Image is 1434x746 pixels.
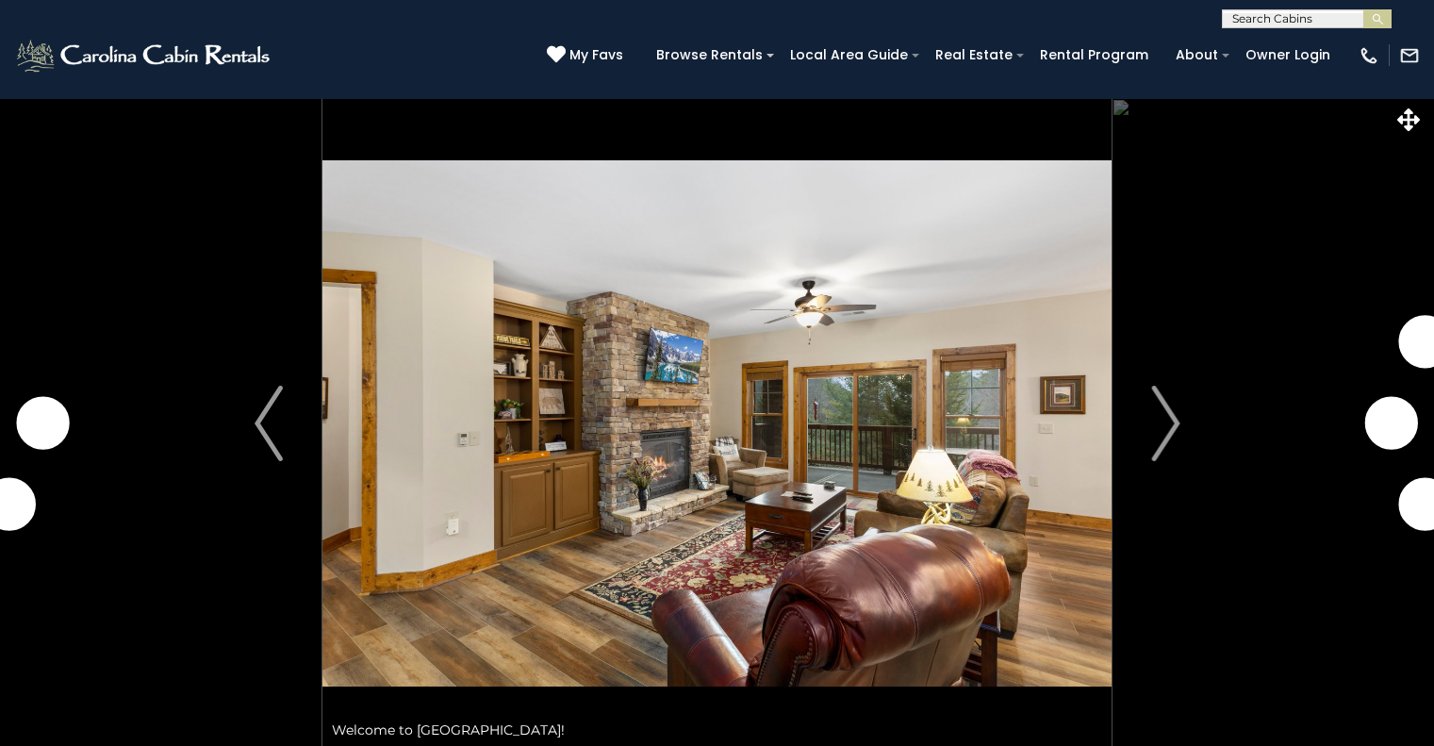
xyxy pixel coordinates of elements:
[1236,41,1340,70] a: Owner Login
[1399,45,1420,66] img: mail-regular-white.png
[569,45,623,65] span: My Favs
[255,386,283,461] img: arrow
[647,41,772,70] a: Browse Rentals
[781,41,917,70] a: Local Area Guide
[14,37,275,75] img: White-1-2.png
[1359,45,1379,66] img: phone-regular-white.png
[1151,386,1179,461] img: arrow
[547,45,628,66] a: My Favs
[926,41,1022,70] a: Real Estate
[1166,41,1228,70] a: About
[1030,41,1158,70] a: Rental Program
